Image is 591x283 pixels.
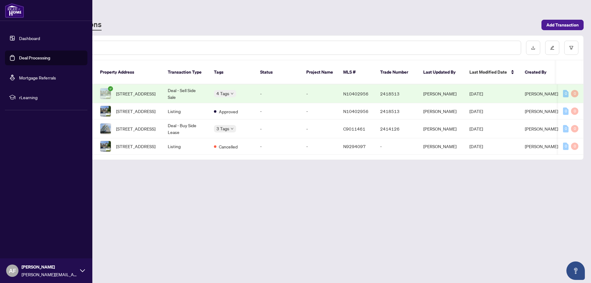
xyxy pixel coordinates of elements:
div: 0 [563,143,569,150]
div: 0 [571,107,578,115]
div: 0 [563,107,569,115]
span: [DATE] [469,144,483,149]
td: Listing [163,103,209,119]
span: rLearning [19,94,83,101]
span: [DATE] [469,108,483,114]
span: download [531,46,535,50]
div: 0 [571,125,578,132]
td: - [301,119,338,138]
span: Approved [219,108,238,115]
span: Last Modified Date [469,69,507,75]
td: - [255,103,301,119]
span: edit [550,46,554,50]
td: 2418513 [375,84,418,103]
td: - [255,84,301,103]
button: Add Transaction [541,20,584,30]
span: AF [9,266,16,275]
span: Cancelled [219,143,238,150]
div: 0 [563,90,569,97]
td: 2418513 [375,103,418,119]
th: Transaction Type [163,60,209,84]
span: [PERSON_NAME] [525,126,558,131]
td: Deal - Sell Side Sale [163,84,209,103]
span: N9294097 [343,144,366,149]
span: [STREET_ADDRESS] [116,90,155,97]
img: thumbnail-img [100,141,111,152]
td: [PERSON_NAME] [418,84,464,103]
img: thumbnail-img [100,88,111,99]
td: 2414126 [375,119,418,138]
img: thumbnail-img [100,123,111,134]
th: Property Address [95,60,163,84]
td: - [255,119,301,138]
a: Deal Processing [19,55,50,61]
div: 0 [571,143,578,150]
td: [PERSON_NAME] [418,103,464,119]
span: filter [569,46,573,50]
td: Listing [163,138,209,155]
span: [DATE] [469,126,483,131]
span: down [231,127,234,130]
th: MLS # [338,60,375,84]
th: Last Updated By [418,60,464,84]
span: [DATE] [469,91,483,96]
div: 0 [571,90,578,97]
td: - [301,103,338,119]
span: [PERSON_NAME] [525,91,558,96]
th: Tags [209,60,255,84]
img: logo [5,3,24,18]
span: [PERSON_NAME] [525,144,558,149]
th: Status [255,60,301,84]
span: down [231,92,234,95]
a: Dashboard [19,35,40,41]
span: [PERSON_NAME][EMAIL_ADDRESS][PERSON_NAME][DOMAIN_NAME] [22,271,77,278]
td: - [375,138,418,155]
span: C9011461 [343,126,365,131]
button: edit [545,41,559,55]
th: Project Name [301,60,338,84]
span: [STREET_ADDRESS] [116,125,155,132]
span: 4 Tags [216,90,229,97]
td: [PERSON_NAME] [418,138,464,155]
div: 0 [563,125,569,132]
td: - [301,138,338,155]
td: - [301,84,338,103]
th: Last Modified Date [464,60,520,84]
button: filter [564,41,578,55]
span: [STREET_ADDRESS] [116,143,155,150]
td: - [255,138,301,155]
button: download [526,41,540,55]
span: [PERSON_NAME] [525,108,558,114]
td: [PERSON_NAME] [418,119,464,138]
th: Trade Number [375,60,418,84]
span: 3 Tags [216,125,229,132]
span: N10402956 [343,91,368,96]
span: [PERSON_NAME] [22,264,77,270]
span: check-circle [108,86,113,91]
span: N10402956 [343,108,368,114]
span: [STREET_ADDRESS] [116,108,155,115]
button: Open asap [566,261,585,280]
th: Created By [520,60,557,84]
span: Add Transaction [546,20,579,30]
a: Mortgage Referrals [19,75,56,80]
img: thumbnail-img [100,106,111,116]
td: Deal - Buy Side Lease [163,119,209,138]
